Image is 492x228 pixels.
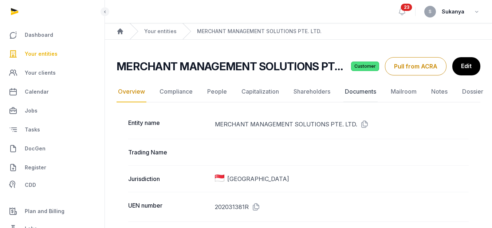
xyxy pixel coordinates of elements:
[343,81,378,102] a: Documents
[461,81,485,102] a: Dossier
[25,144,46,153] span: DocGen
[6,121,99,138] a: Tasks
[144,28,177,35] a: Your entities
[292,81,332,102] a: Shareholders
[105,23,492,40] nav: Breadcrumb
[197,28,322,35] a: MERCHANT MANAGEMENT SOLUTIONS PTE. LTD.
[117,81,480,102] nav: Tabs
[206,81,228,102] a: People
[6,203,99,220] a: Plan and Billing
[117,60,348,73] h2: MERCHANT MANAGEMENT SOLUTIONS PTE. LTD.
[6,102,99,119] a: Jobs
[6,64,99,82] a: Your clients
[6,140,99,157] a: DocGen
[128,148,209,157] dt: Trading Name
[128,118,209,130] dt: Entity name
[430,81,449,102] a: Notes
[25,31,53,39] span: Dashboard
[240,81,280,102] a: Capitalization
[6,45,99,63] a: Your entities
[6,26,99,44] a: Dashboard
[227,174,289,183] span: [GEOGRAPHIC_DATA]
[424,6,436,17] button: S
[215,201,469,213] dd: 202031381R
[385,57,446,75] button: Pull from ACRA
[401,4,412,11] span: 23
[389,81,418,102] a: Mailroom
[25,50,58,58] span: Your entities
[128,201,209,213] dt: UEN number
[25,87,49,96] span: Calendar
[429,9,432,14] span: S
[351,62,379,71] span: Customer
[6,178,99,192] a: CDD
[158,81,194,102] a: Compliance
[25,68,56,77] span: Your clients
[452,57,480,75] a: Edit
[117,81,146,102] a: Overview
[25,106,38,115] span: Jobs
[6,159,99,176] a: Register
[25,125,40,134] span: Tasks
[25,181,36,189] span: CDD
[25,207,64,216] span: Plan and Billing
[128,174,209,183] dt: Jurisdiction
[6,83,99,101] a: Calendar
[442,7,464,16] span: Sukanya
[215,118,469,130] dd: MERCHANT MANAGEMENT SOLUTIONS PTE. LTD.
[25,163,46,172] span: Register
